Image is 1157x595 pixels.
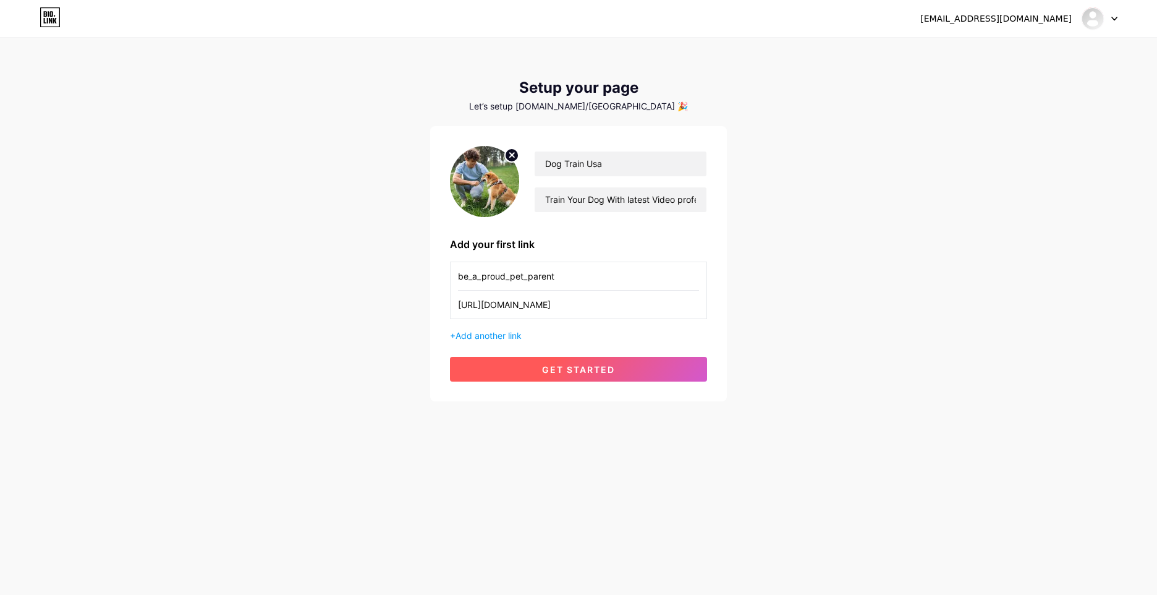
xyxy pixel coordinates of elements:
[1081,7,1104,30] img: usa_dog_train
[450,146,519,217] img: profile pic
[920,12,1072,25] div: [EMAIL_ADDRESS][DOMAIN_NAME]
[535,152,706,176] input: Your name
[456,330,522,341] span: Add another link
[458,291,699,319] input: URL (https://instagram.com/yourname)
[430,101,727,111] div: Let’s setup [DOMAIN_NAME]/[GEOGRAPHIC_DATA] 🎉
[450,357,707,382] button: get started
[450,329,707,342] div: +
[542,364,615,375] span: get started
[535,187,706,212] input: bio
[458,262,699,290] input: Link name (My Instagram)
[450,237,707,252] div: Add your first link
[430,79,727,96] div: Setup your page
